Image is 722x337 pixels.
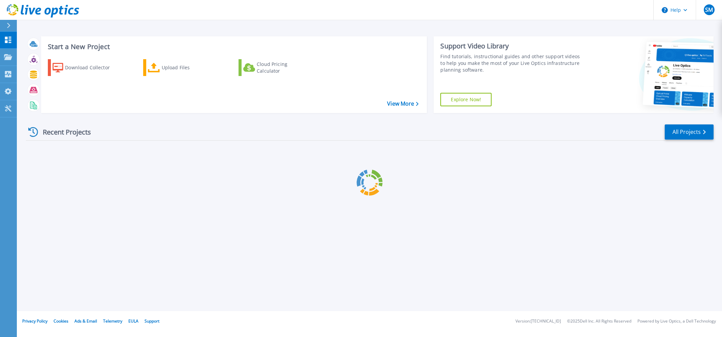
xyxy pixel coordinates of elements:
a: Telemetry [103,318,122,324]
span: SM [705,7,713,12]
li: Version: [TECHNICAL_ID] [515,319,561,324]
a: EULA [128,318,138,324]
h3: Start a New Project [48,43,418,50]
div: Recent Projects [26,124,100,140]
a: Upload Files [143,59,218,76]
li: Powered by Live Optics, a Dell Technology [637,319,716,324]
a: Ads & Email [74,318,97,324]
div: Cloud Pricing Calculator [257,61,311,74]
div: Support Video Library [440,42,584,50]
a: Cloud Pricing Calculator [239,59,314,76]
a: Download Collector [48,59,123,76]
a: Cookies [54,318,68,324]
a: All Projects [665,124,714,140]
li: © 2025 Dell Inc. All Rights Reserved [567,319,631,324]
a: View More [387,101,418,107]
a: Privacy Policy [22,318,48,324]
a: Explore Now! [440,93,492,106]
div: Download Collector [65,61,119,74]
div: Upload Files [162,61,216,74]
div: Find tutorials, instructional guides and other support videos to help you make the most of your L... [440,53,584,73]
a: Support [145,318,159,324]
